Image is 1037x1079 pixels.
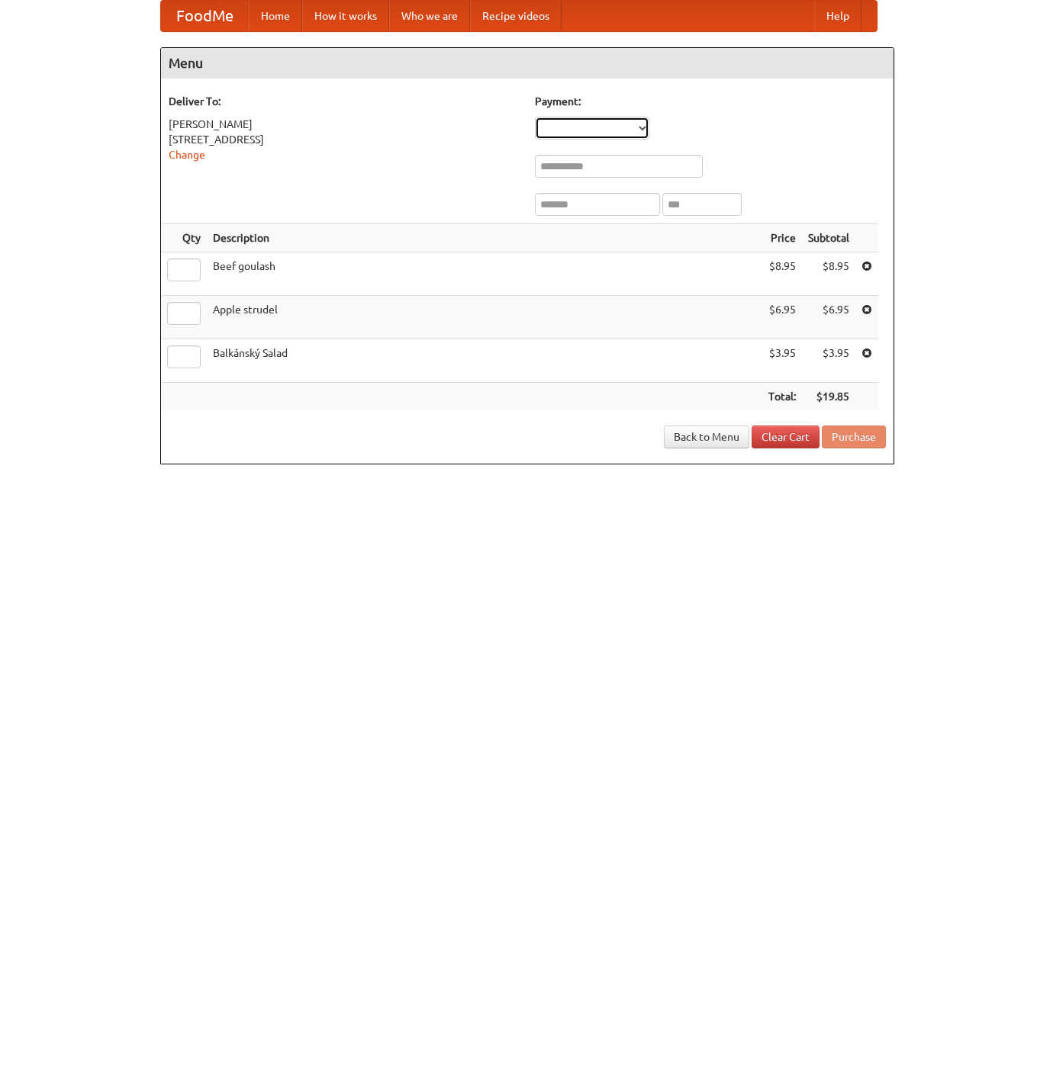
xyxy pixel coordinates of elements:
a: FoodMe [161,1,249,31]
a: Recipe videos [470,1,562,31]
td: Apple strudel [207,296,762,339]
td: $3.95 [762,339,802,383]
a: Clear Cart [752,425,820,448]
th: Qty [161,224,207,252]
th: Description [207,224,762,252]
th: $19.85 [802,383,855,411]
a: Change [169,149,205,161]
th: Total: [762,383,802,411]
a: Home [249,1,302,31]
a: Who we are [389,1,470,31]
td: Balkánský Salad [207,339,762,383]
td: $8.95 [802,252,855,296]
h5: Payment: [535,94,886,109]
td: $3.95 [802,339,855,383]
a: Help [814,1,861,31]
div: [STREET_ADDRESS] [169,132,520,147]
td: $6.95 [802,296,855,339]
th: Price [762,224,802,252]
h5: Deliver To: [169,94,520,109]
button: Purchase [822,425,886,448]
td: $8.95 [762,252,802,296]
a: How it works [302,1,389,31]
h4: Menu [161,48,894,79]
a: Back to Menu [664,425,749,448]
td: Beef goulash [207,252,762,296]
div: [PERSON_NAME] [169,117,520,132]
td: $6.95 [762,296,802,339]
th: Subtotal [802,224,855,252]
